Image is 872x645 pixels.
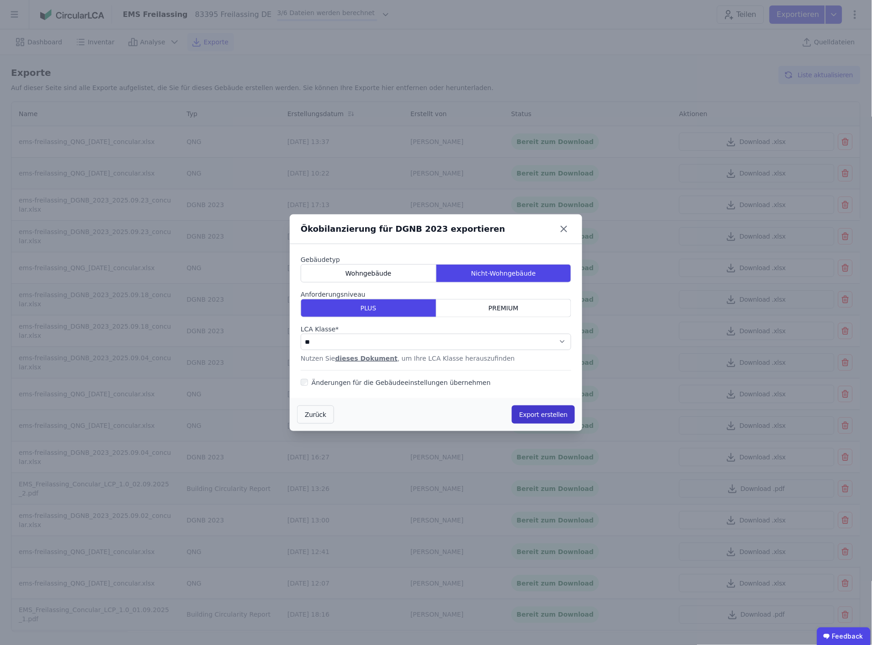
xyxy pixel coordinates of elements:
label: Anforderungsniveau [301,290,571,299]
a: dieses Dokument [335,355,398,362]
div: Nutzen Sie , um Ihre LCA Klasse herauszufinden [301,354,571,363]
span: PREMIUM [489,304,519,313]
label: Änderungen für die Gebäudeeinstellungen übernehmen [308,378,491,387]
label: audits.requiredField [301,325,571,334]
button: Export erstellen [512,405,575,424]
label: Gebäudetyp [301,255,571,264]
span: Nicht-Wohngebäude [471,269,536,278]
button: Zurück [297,405,334,424]
span: PLUS [361,304,377,313]
div: Ökobilanzierung für DGNB 2023 exportieren [301,223,505,235]
span: Wohngebäude [346,269,392,278]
